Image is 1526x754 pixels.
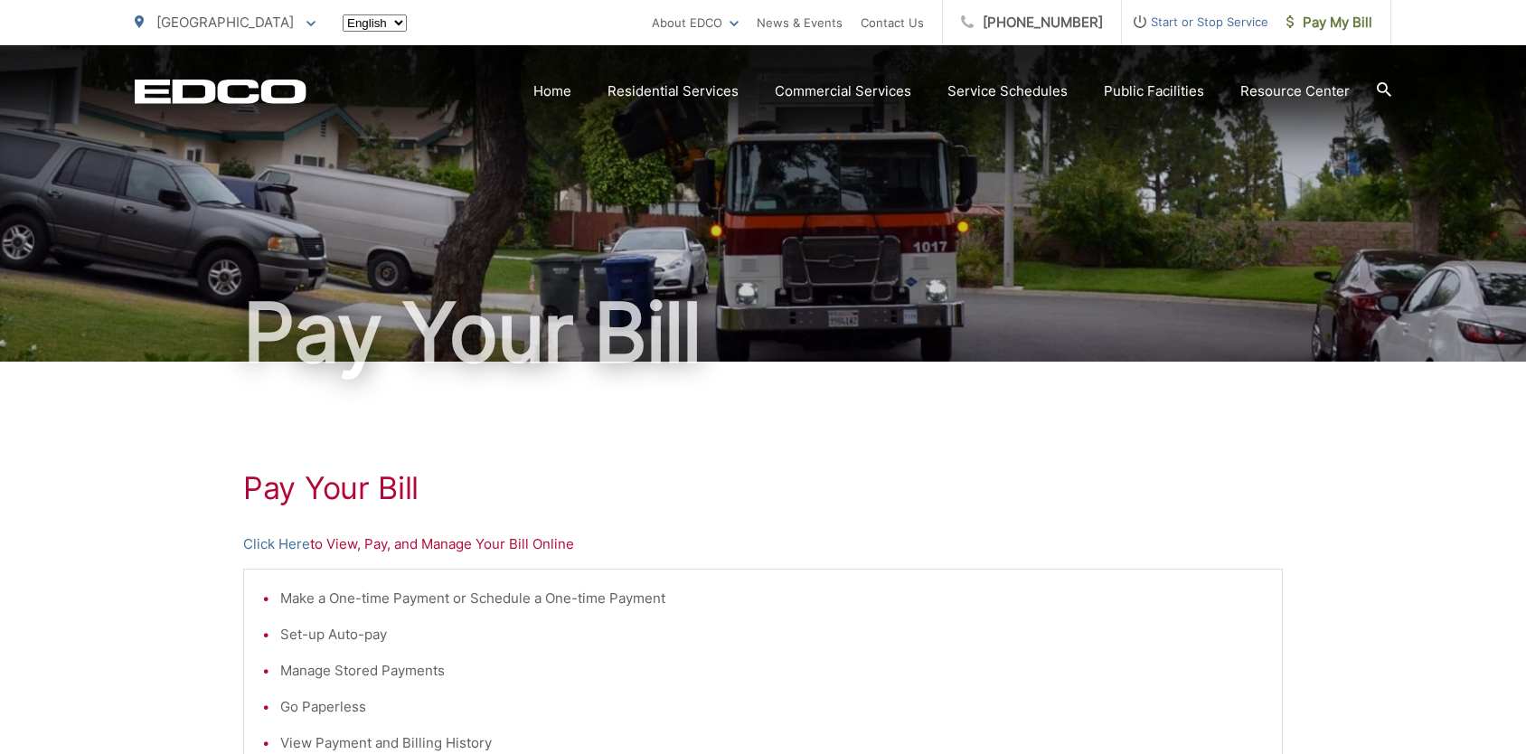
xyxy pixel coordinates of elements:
[652,12,739,33] a: About EDCO
[343,14,407,32] select: Select a language
[775,80,911,102] a: Commercial Services
[135,287,1391,378] h1: Pay Your Bill
[1286,12,1372,33] span: Pay My Bill
[135,79,306,104] a: EDCD logo. Return to the homepage.
[757,12,843,33] a: News & Events
[947,80,1068,102] a: Service Schedules
[243,470,1283,506] h1: Pay Your Bill
[280,624,1264,646] li: Set-up Auto-pay
[280,660,1264,682] li: Manage Stored Payments
[280,732,1264,754] li: View Payment and Billing History
[861,12,924,33] a: Contact Us
[243,533,1283,555] p: to View, Pay, and Manage Your Bill Online
[608,80,739,102] a: Residential Services
[533,80,571,102] a: Home
[280,696,1264,718] li: Go Paperless
[1240,80,1350,102] a: Resource Center
[243,533,310,555] a: Click Here
[1104,80,1204,102] a: Public Facilities
[280,588,1264,609] li: Make a One-time Payment or Schedule a One-time Payment
[156,14,294,31] span: [GEOGRAPHIC_DATA]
